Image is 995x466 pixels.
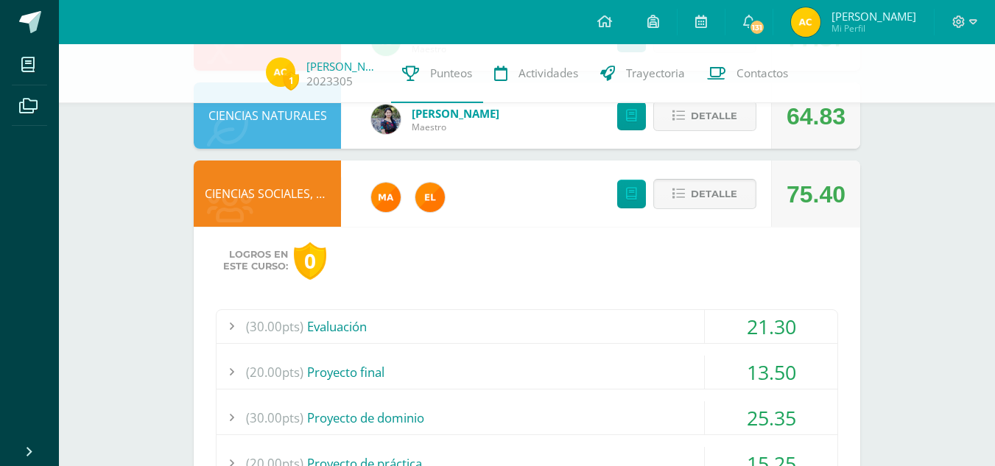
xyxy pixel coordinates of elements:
[653,101,756,131] button: Detalle
[696,44,799,103] a: Contactos
[589,44,696,103] a: Trayectoria
[736,66,788,81] span: Contactos
[194,82,341,149] div: CIENCIAS NATURALES
[217,401,837,434] div: Proyecto de dominio
[787,83,845,149] div: 64.83
[705,356,837,389] div: 13.50
[787,161,845,227] div: 75.40
[306,74,353,89] a: 2023305
[705,310,837,343] div: 21.30
[217,356,837,389] div: Proyecto final
[705,401,837,434] div: 25.35
[430,66,472,81] span: Punteos
[415,183,445,212] img: 31c982a1c1d67d3c4d1e96adbf671f86.png
[217,310,837,343] div: Evaluación
[223,249,288,272] span: Logros en este curso:
[691,180,737,208] span: Detalle
[194,160,341,227] div: CIENCIAS SOCIALES, FORMACIÓN CIUDADANA E INTERCULTURALIDAD
[306,59,380,74] a: [PERSON_NAME]
[831,22,916,35] span: Mi Perfil
[691,102,737,130] span: Detalle
[371,183,401,212] img: 266030d5bbfb4fab9f05b9da2ad38396.png
[653,179,756,209] button: Detalle
[283,71,299,90] span: 1
[412,106,499,121] a: [PERSON_NAME]
[294,242,326,280] div: 0
[266,57,295,87] img: 1694e63d267761c09aaa109f865c9d1c.png
[246,310,303,343] span: (30.00pts)
[749,19,765,35] span: 131
[626,66,685,81] span: Trayectoria
[483,44,589,103] a: Actividades
[518,66,578,81] span: Actividades
[246,401,303,434] span: (30.00pts)
[831,9,916,24] span: [PERSON_NAME]
[391,44,483,103] a: Punteos
[791,7,820,37] img: 1694e63d267761c09aaa109f865c9d1c.png
[246,356,303,389] span: (20.00pts)
[412,121,499,133] span: Maestro
[371,105,401,134] img: b2b209b5ecd374f6d147d0bc2cef63fa.png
